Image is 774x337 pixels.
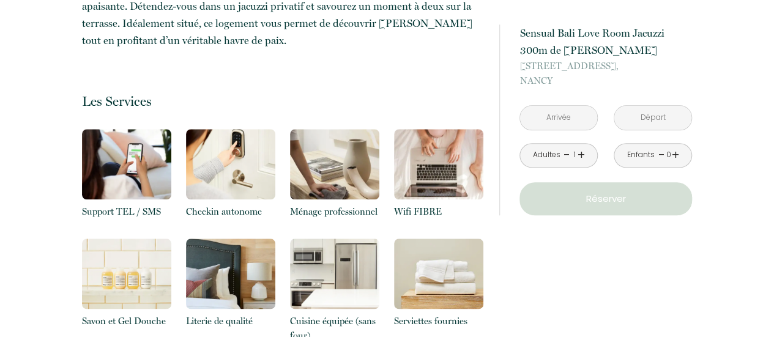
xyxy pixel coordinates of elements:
[564,146,570,165] a: -
[186,314,275,328] p: Literie de qualité
[290,129,379,199] img: 1631711882769.png
[82,239,171,309] img: 16317118070204.png
[614,106,691,130] input: Départ
[672,146,679,165] a: +
[571,149,578,161] div: 1
[519,59,692,73] span: [STREET_ADDRESS],
[627,149,655,161] div: Enfants
[394,204,483,219] p: Wifi FIBRE
[520,106,597,130] input: Arrivée
[519,182,692,215] button: Réserver
[82,314,171,328] p: Savon et Gel Douche
[290,239,379,309] img: 16317117489567.png
[394,314,483,328] p: Serviettes fournies
[186,204,275,219] p: Checkin autonome
[394,239,483,309] img: 16317117296737.png
[82,93,483,109] p: Les Services
[394,129,483,199] img: 16317118538936.png
[519,59,692,88] p: NANCY
[658,146,664,165] a: -
[186,239,275,309] img: 16317117791311.png
[82,204,171,219] p: Support TEL / SMS
[532,149,560,161] div: Adultes
[290,204,379,219] p: Ménage professionnel
[82,129,171,199] img: 16321164693103.png
[519,24,692,59] p: Sensual Bali Love Room Jacuzzi 300m de [PERSON_NAME]
[186,129,275,199] img: 16317119059781.png
[666,149,672,161] div: 0
[578,146,585,165] a: +
[524,191,688,206] p: Réserver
